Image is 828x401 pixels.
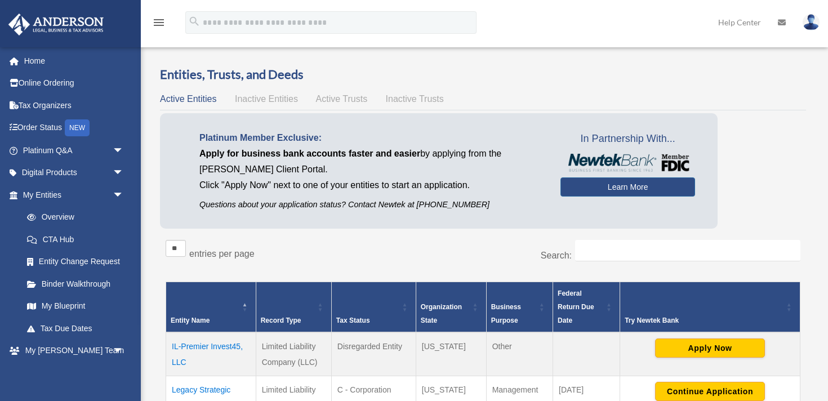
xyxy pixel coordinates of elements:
[620,282,800,332] th: Try Newtek Bank : Activate to sort
[16,206,130,229] a: Overview
[331,282,416,332] th: Tax Status: Activate to sort
[8,94,141,117] a: Tax Organizers
[560,130,695,148] span: In Partnership With...
[16,273,135,295] a: Binder Walkthrough
[803,14,820,30] img: User Pic
[16,251,135,273] a: Entity Change Request
[160,66,806,83] h3: Entities, Trusts, and Deeds
[199,198,544,212] p: Questions about your application status? Contact Newtek at [PHONE_NUMBER]
[199,146,544,177] p: by applying from the [PERSON_NAME] Client Portal.
[189,249,255,259] label: entries per page
[113,162,135,185] span: arrow_drop_down
[16,317,135,340] a: Tax Due Dates
[166,332,256,376] td: IL-Premier Invest45, LLC
[113,362,135,385] span: arrow_drop_down
[16,295,135,318] a: My Blueprint
[8,184,135,206] a: My Entitiesarrow_drop_down
[486,282,553,332] th: Business Purpose: Activate to sort
[336,317,370,324] span: Tax Status
[199,130,544,146] p: Platinum Member Exclusive:
[235,94,298,104] span: Inactive Entities
[486,332,553,376] td: Other
[558,289,594,324] span: Federal Return Due Date
[65,119,90,136] div: NEW
[171,317,210,324] span: Entity Name
[316,94,368,104] span: Active Trusts
[386,94,444,104] span: Inactive Trusts
[5,14,107,35] img: Anderson Advisors Platinum Portal
[152,16,166,29] i: menu
[8,117,141,140] a: Order StatusNEW
[560,177,695,197] a: Learn More
[166,282,256,332] th: Entity Name: Activate to invert sorting
[113,184,135,207] span: arrow_drop_down
[8,139,141,162] a: Platinum Q&Aarrow_drop_down
[331,332,416,376] td: Disregarded Entity
[16,228,135,251] a: CTA Hub
[199,149,420,158] span: Apply for business bank accounts faster and easier
[199,177,544,193] p: Click "Apply Now" next to one of your entities to start an application.
[541,251,572,260] label: Search:
[416,332,486,376] td: [US_STATE]
[625,314,783,327] div: Try Newtek Bank
[8,362,141,384] a: My Documentsarrow_drop_down
[8,340,141,362] a: My [PERSON_NAME] Teamarrow_drop_down
[655,338,765,358] button: Apply Now
[553,282,620,332] th: Federal Return Due Date: Activate to sort
[655,382,765,401] button: Continue Application
[261,317,301,324] span: Record Type
[8,72,141,95] a: Online Ordering
[256,332,331,376] td: Limited Liability Company (LLC)
[188,15,201,28] i: search
[160,94,216,104] span: Active Entities
[113,340,135,363] span: arrow_drop_down
[152,20,166,29] a: menu
[416,282,486,332] th: Organization State: Activate to sort
[113,139,135,162] span: arrow_drop_down
[421,303,462,324] span: Organization State
[8,50,141,72] a: Home
[256,282,331,332] th: Record Type: Activate to sort
[566,154,689,172] img: NewtekBankLogoSM.png
[8,162,141,184] a: Digital Productsarrow_drop_down
[491,303,521,324] span: Business Purpose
